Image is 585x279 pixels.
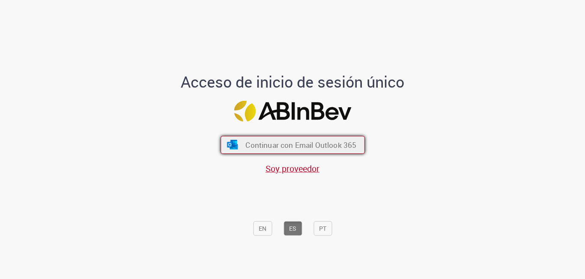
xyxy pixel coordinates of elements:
[245,140,356,150] span: Continuar con Email Outlook 365
[266,163,319,174] a: Soy proveedor
[253,221,272,236] button: EN
[221,136,365,154] button: ícone Azure/Microsoft 360 Continuar con Email Outlook 365
[174,73,412,91] h1: Acceso de inicio de sesión único
[234,100,351,121] img: Logo ABInBev
[284,221,302,236] button: ES
[226,140,239,150] img: ícone Azure/Microsoft 360
[313,221,332,236] button: PT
